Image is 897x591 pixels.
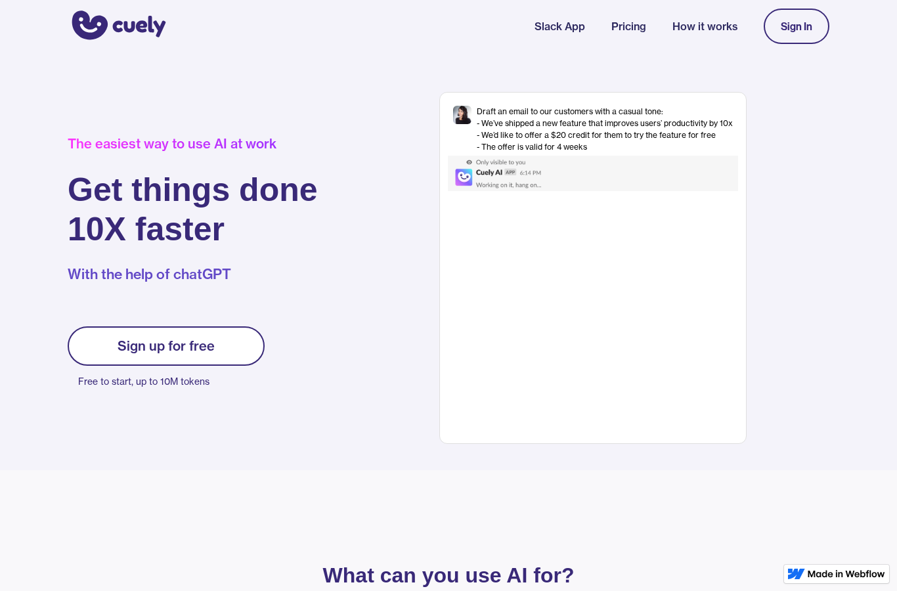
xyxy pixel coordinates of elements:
h1: Get things done 10X faster [68,170,318,249]
a: Pricing [611,18,646,34]
a: How it works [672,18,737,34]
p: Free to start, up to 10M tokens [78,372,265,391]
a: Slack App [535,18,585,34]
div: Sign In [781,20,812,32]
p: With the help of chatGPT [68,265,318,284]
a: Sign up for free [68,326,265,366]
a: home [68,2,166,51]
div: Draft an email to our customers with a casual tone: - We’ve shipped a new feature that improves u... [477,106,733,153]
div: The easiest way to use AI at work [68,136,318,152]
img: Made in Webflow [808,570,885,578]
a: Sign In [764,9,829,44]
p: What can you use AI for? [140,566,757,584]
div: Sign up for free [118,338,215,354]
